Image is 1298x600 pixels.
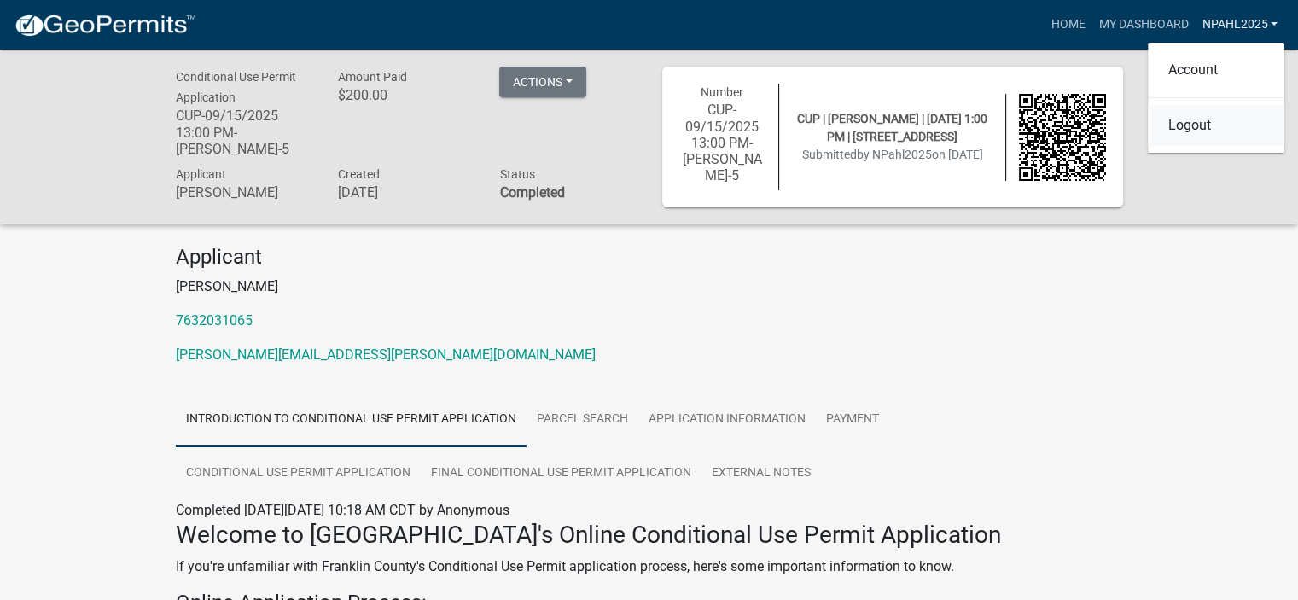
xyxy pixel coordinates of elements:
[176,108,312,157] h6: CUP-09/15/2025 13:00 PM-[PERSON_NAME]-5
[176,277,1123,297] p: [PERSON_NAME]
[176,70,296,104] span: Conditional Use Permit Application
[337,87,474,103] h6: $200.00
[499,184,564,201] strong: Completed
[802,148,983,161] span: Submitted on [DATE]
[176,347,596,363] a: [PERSON_NAME][EMAIL_ADDRESS][PERSON_NAME][DOMAIN_NAME]
[421,446,701,501] a: Final Conditional Use Permit Application
[176,245,1123,270] h4: Applicant
[857,148,932,161] span: by NPahl2025
[527,393,638,447] a: Parcel search
[1148,43,1284,153] div: NPahl2025
[499,67,586,97] button: Actions
[499,167,534,181] span: Status
[176,184,312,201] h6: [PERSON_NAME]
[638,393,816,447] a: Application Information
[176,312,253,329] a: 7632031065
[176,521,1123,550] h3: Welcome to [GEOGRAPHIC_DATA]'s Online Conditional Use Permit Application
[679,102,766,183] h6: CUP-09/15/2025 13:00 PM-[PERSON_NAME]-5
[1091,9,1195,41] a: My Dashboard
[337,70,406,84] span: Amount Paid
[176,502,509,518] span: Completed [DATE][DATE] 10:18 AM CDT by Anonymous
[1148,105,1284,146] a: Logout
[1148,50,1284,90] a: Account
[1044,9,1091,41] a: Home
[816,393,889,447] a: Payment
[337,167,379,181] span: Created
[1019,94,1106,181] img: QR code
[1195,9,1284,41] a: NPahl2025
[176,446,421,501] a: Conditional Use Permit Application
[337,184,474,201] h6: [DATE]
[701,446,821,501] a: External Notes
[797,112,987,143] span: CUP | [PERSON_NAME] | [DATE] 1:00 PM | [STREET_ADDRESS]
[176,167,226,181] span: Applicant
[176,556,1123,577] p: If you're unfamiliar with Franklin County's Conditional Use Permit application process, here's so...
[701,85,743,99] span: Number
[176,393,527,447] a: Introduction to Conditional Use Permit Application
